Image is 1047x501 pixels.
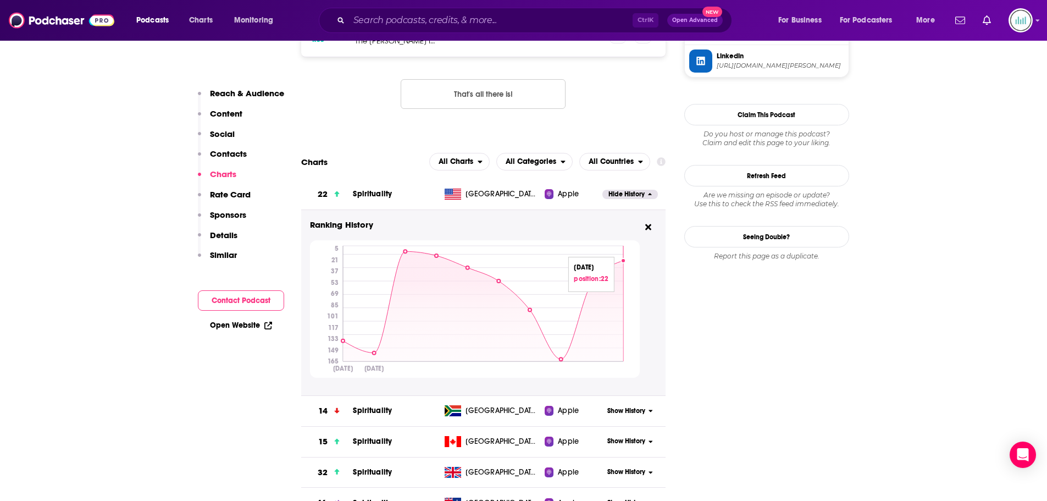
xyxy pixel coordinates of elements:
button: Show History [602,467,657,477]
p: Similar [210,250,237,260]
img: User Profile [1009,8,1033,32]
h3: 15 [318,436,328,448]
h3: 32 [318,466,328,479]
span: Ctrl K [633,13,658,27]
button: Similar [198,250,237,270]
button: Social [198,129,235,149]
a: Spirituality [353,467,392,477]
input: Search podcasts, credits, & more... [349,12,633,29]
div: Are we missing an episode or update? Use this to check the RSS feed immediately. [684,191,849,208]
button: Show profile menu [1009,8,1033,32]
tspan: 53 [330,279,338,287]
a: Show notifications dropdown [978,11,995,30]
p: Details [210,230,237,240]
a: Spirituality [353,189,392,199]
a: Apple [545,467,602,478]
a: [GEOGRAPHIC_DATA] [440,436,545,447]
p: Social [210,129,235,139]
tspan: 117 [328,324,338,332]
a: Open Website [210,321,272,330]
span: Show History [607,467,645,477]
span: More [916,13,935,28]
h3: Ranking History [310,219,640,232]
h3: 22 [318,188,328,201]
span: All Countries [589,158,634,166]
tspan: 85 [330,301,338,309]
h3: 14 [318,405,328,417]
span: Hide History [608,190,645,199]
span: Podcasts [136,13,169,28]
span: Apple [558,467,579,478]
tspan: 5 [334,245,338,252]
div: Open Intercom Messenger [1010,442,1036,468]
span: https://www.linkedin.com/company/the-garrison-institute/ [717,62,844,70]
h2: Platforms [429,153,490,170]
tspan: 133 [327,335,338,343]
div: Search podcasts, credits, & more... [329,8,743,33]
p: Charts [210,169,236,179]
h2: Countries [579,153,650,170]
tspan: [DATE] [333,364,353,372]
a: Apple [545,405,602,416]
span: All Categories [506,158,556,166]
a: Seeing Double? [684,226,849,247]
a: 15 [301,427,353,457]
span: Do you host or manage this podcast? [684,130,849,139]
button: open menu [771,12,835,29]
button: open menu [226,12,287,29]
p: Rate Card [210,189,251,200]
a: Spirituality [353,437,392,446]
span: Monitoring [234,13,273,28]
button: open menu [833,12,908,29]
button: Show History [602,437,657,446]
p: Sponsors [210,210,246,220]
span: United Kingdom [466,467,537,478]
tspan: 21 [331,256,338,264]
button: open menu [129,12,183,29]
span: Linkedin [717,51,844,61]
span: Apple [558,405,579,416]
tspan: [DATE] [364,364,384,372]
a: Spirituality [353,406,392,415]
button: Reach & Audience [198,88,284,108]
button: Refresh Feed [684,165,849,186]
span: For Podcasters [840,13,893,28]
tspan: 101 [326,312,338,320]
button: Open AdvancedNew [667,14,723,27]
button: Contacts [198,148,247,169]
img: Podchaser - Follow, Share and Rate Podcasts [9,10,114,31]
button: Details [198,230,237,250]
tspan: 37 [330,267,338,275]
a: Apple [545,436,602,447]
tspan: 69 [330,290,338,298]
p: Content [210,108,242,119]
button: open menu [579,153,650,170]
button: Claim This Podcast [684,104,849,125]
a: Apple [545,189,602,200]
a: 22 [301,179,353,210]
button: Content [198,108,242,129]
p: Contacts [210,148,247,159]
a: [GEOGRAPHIC_DATA] [440,405,545,416]
a: Charts [182,12,219,29]
button: Nothing here. [401,79,566,109]
button: open menu [429,153,490,170]
span: New [702,7,722,17]
span: Show History [607,406,645,416]
a: Linkedin[URL][DOMAIN_NAME][PERSON_NAME] [689,49,844,73]
div: Claim and edit this page to your liking. [684,130,849,147]
a: 32 [301,458,353,488]
h2: Charts [301,157,328,167]
tspan: 165 [327,357,338,365]
span: Apple [558,436,579,447]
span: South Africa [466,405,537,416]
button: Hide History [602,190,657,199]
span: Charts [189,13,213,28]
span: All Charts [439,158,473,166]
button: Show History [602,406,657,416]
h2: Categories [496,153,573,170]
